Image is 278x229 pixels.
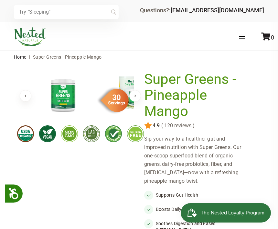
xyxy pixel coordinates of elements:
[47,76,79,114] img: Super Greens - Pineapple Mango
[144,205,251,214] li: Boosts Daily Nutrition
[119,76,152,109] img: Super Greens - Pineapple Mango
[144,135,251,185] div: Sip your way to a healthier gut and improved nutrition with Super Greens. Our one-scoop superfood...
[171,7,264,14] a: [EMAIL_ADDRESS][DOMAIN_NAME]
[129,90,141,102] button: Next
[61,125,78,142] img: gmofree
[152,123,160,129] span: 4.9
[96,86,129,114] img: sg-servings-30.png
[14,27,46,46] img: Nested Naturals
[14,54,27,60] a: Home
[261,34,274,41] a: 0
[20,90,31,102] button: Previous
[140,7,264,13] div: Questions?:
[160,123,195,129] span: ( 120 reviews )
[33,54,102,60] span: Super Greens - Pineapple Mango
[105,125,122,142] img: lifetimeguarantee
[144,71,248,120] h1: Super Greens - Pineapple Mango
[27,54,32,60] span: |
[14,5,119,19] input: Try "Sleeping"
[39,125,56,142] img: vegan
[127,125,144,142] img: glutenfree
[17,125,34,142] img: usdaorganic
[83,125,100,142] img: thirdpartytested
[144,190,251,200] li: Supports Gut Health
[14,51,264,63] nav: breadcrumbs
[271,34,274,41] span: 0
[181,203,272,223] iframe: Button to open loyalty program pop-up
[144,122,152,130] img: star.svg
